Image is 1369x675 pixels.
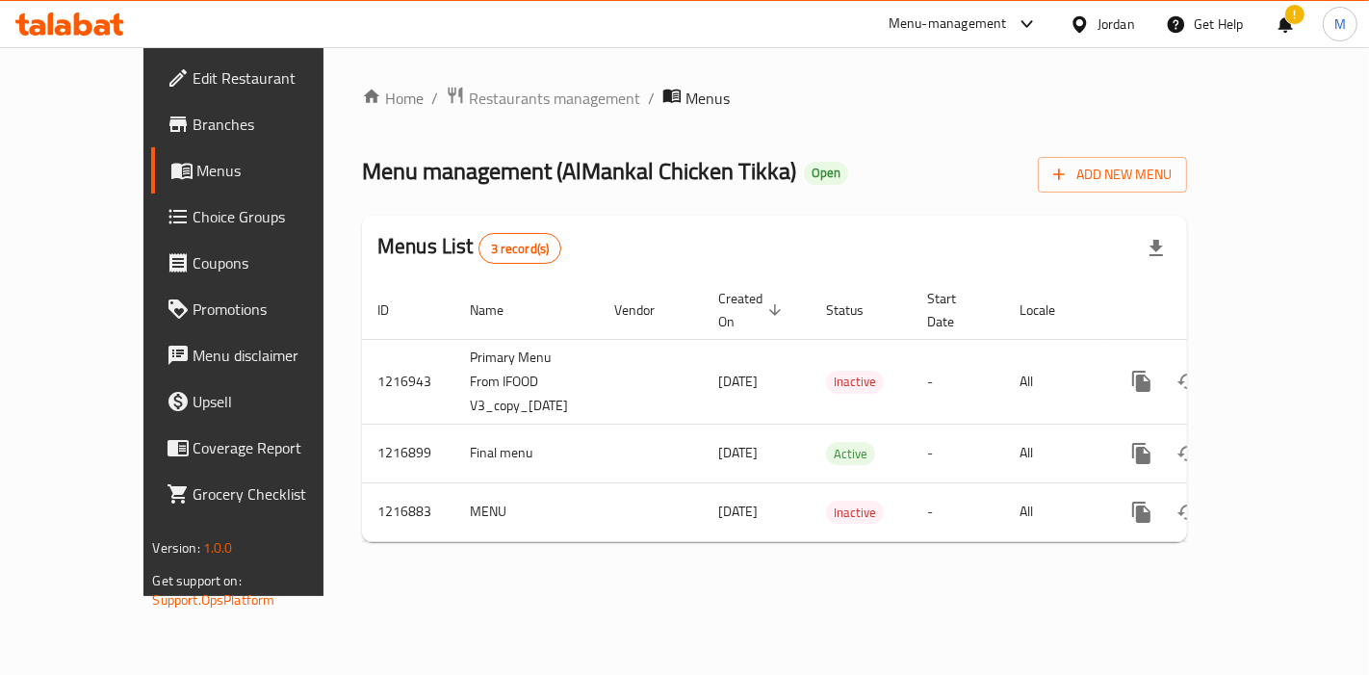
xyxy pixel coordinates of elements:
[1038,157,1187,193] button: Add New Menu
[469,87,640,110] span: Restaurants management
[151,471,372,517] a: Grocery Checklist
[826,443,875,465] span: Active
[1004,482,1103,541] td: All
[362,281,1319,542] table: enhanced table
[153,535,200,560] span: Version:
[194,344,356,367] span: Menu disclaimer
[826,502,884,524] span: Inactive
[889,13,1007,36] div: Menu-management
[153,568,242,593] span: Get support on:
[151,425,372,471] a: Coverage Report
[1119,358,1165,404] button: more
[377,232,561,264] h2: Menus List
[826,371,884,393] span: Inactive
[446,86,640,111] a: Restaurants management
[362,424,454,482] td: 1216899
[826,442,875,465] div: Active
[194,390,356,413] span: Upsell
[927,287,981,333] span: Start Date
[1004,424,1103,482] td: All
[1119,489,1165,535] button: more
[197,159,356,182] span: Menus
[194,66,356,90] span: Edit Restaurant
[362,149,796,193] span: Menu management ( AlMankal Chicken Tikka )
[151,332,372,378] a: Menu disclaimer
[153,587,275,612] a: Support.OpsPlatform
[718,440,758,465] span: [DATE]
[1165,430,1211,477] button: Change Status
[454,424,599,482] td: Final menu
[362,482,454,541] td: 1216883
[479,240,561,258] span: 3 record(s)
[1119,430,1165,477] button: more
[194,298,356,321] span: Promotions
[718,287,788,333] span: Created On
[470,299,529,322] span: Name
[151,194,372,240] a: Choice Groups
[912,482,1004,541] td: -
[826,299,889,322] span: Status
[614,299,680,322] span: Vendor
[1165,358,1211,404] button: Change Status
[362,339,454,424] td: 1216943
[454,482,599,541] td: MENU
[151,240,372,286] a: Coupons
[431,87,438,110] li: /
[1004,339,1103,424] td: All
[804,162,848,185] div: Open
[648,87,655,110] li: /
[912,339,1004,424] td: -
[478,233,562,264] div: Total records count
[1334,13,1346,35] span: M
[718,369,758,394] span: [DATE]
[194,113,356,136] span: Branches
[804,165,848,181] span: Open
[1103,281,1319,340] th: Actions
[362,87,424,110] a: Home
[194,205,356,228] span: Choice Groups
[718,499,758,524] span: [DATE]
[826,371,884,394] div: Inactive
[1165,489,1211,535] button: Change Status
[1098,13,1135,35] div: Jordan
[151,55,372,101] a: Edit Restaurant
[151,378,372,425] a: Upsell
[194,436,356,459] span: Coverage Report
[1053,163,1172,187] span: Add New Menu
[685,87,730,110] span: Menus
[362,86,1187,111] nav: breadcrumb
[194,482,356,506] span: Grocery Checklist
[151,147,372,194] a: Menus
[1020,299,1080,322] span: Locale
[1133,225,1179,272] div: Export file
[203,535,233,560] span: 1.0.0
[194,251,356,274] span: Coupons
[826,501,884,524] div: Inactive
[151,286,372,332] a: Promotions
[454,339,599,424] td: Primary Menu From IFOOD V3_copy_[DATE]
[912,424,1004,482] td: -
[377,299,414,322] span: ID
[151,101,372,147] a: Branches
